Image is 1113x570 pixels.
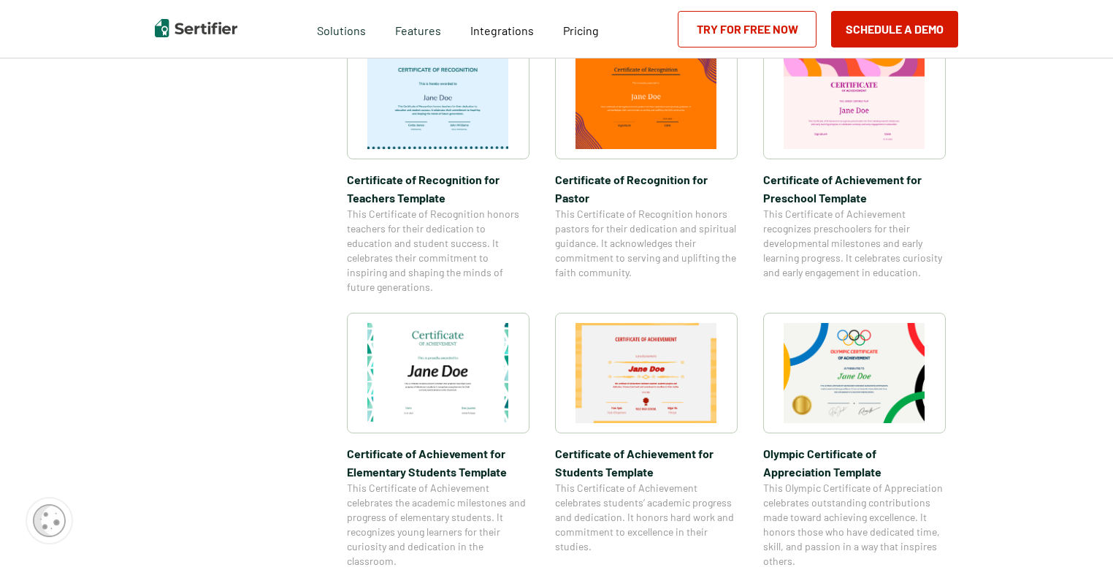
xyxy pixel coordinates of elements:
[347,313,529,569] a: Certificate of Achievement for Elementary Students TemplateCertificate of Achievement for Element...
[33,504,66,537] img: Cookie Popup Icon
[367,323,509,423] img: Certificate of Achievement for Elementary Students Template
[555,313,738,569] a: Certificate of Achievement for Students TemplateCertificate of Achievement for Students TemplateT...
[575,323,717,423] img: Certificate of Achievement for Students Template
[575,49,717,149] img: Certificate of Recognition for Pastor
[563,20,599,38] a: Pricing
[395,20,441,38] span: Features
[784,49,925,149] img: Certificate of Achievement for Preschool Template
[763,313,946,569] a: Olympic Certificate of Appreciation​ TemplateOlympic Certificate of Appreciation​ TemplateThis Ol...
[763,481,946,569] span: This Olympic Certificate of Appreciation celebrates outstanding contributions made toward achievi...
[347,170,529,207] span: Certificate of Recognition for Teachers Template
[555,207,738,280] span: This Certificate of Recognition honors pastors for their dedication and spiritual guidance. It ac...
[1040,500,1113,570] iframe: Chat Widget
[367,49,509,149] img: Certificate of Recognition for Teachers Template
[555,444,738,481] span: Certificate of Achievement for Students Template
[763,39,946,294] a: Certificate of Achievement for Preschool TemplateCertificate of Achievement for Preschool Templat...
[347,207,529,294] span: This Certificate of Recognition honors teachers for their dedication to education and student suc...
[763,207,946,280] span: This Certificate of Achievement recognizes preschoolers for their developmental milestones and ea...
[763,444,946,481] span: Olympic Certificate of Appreciation​ Template
[347,444,529,481] span: Certificate of Achievement for Elementary Students Template
[784,323,925,423] img: Olympic Certificate of Appreciation​ Template
[470,20,534,38] a: Integrations
[347,39,529,294] a: Certificate of Recognition for Teachers TemplateCertificate of Recognition for Teachers TemplateT...
[317,20,366,38] span: Solutions
[155,19,237,37] img: Sertifier | Digital Credentialing Platform
[347,481,529,569] span: This Certificate of Achievement celebrates the academic milestones and progress of elementary stu...
[763,170,946,207] span: Certificate of Achievement for Preschool Template
[831,11,958,47] button: Schedule a Demo
[555,170,738,207] span: Certificate of Recognition for Pastor
[555,481,738,554] span: This Certificate of Achievement celebrates students’ academic progress and dedication. It honors ...
[563,23,599,37] span: Pricing
[470,23,534,37] span: Integrations
[678,11,816,47] a: Try for Free Now
[555,39,738,294] a: Certificate of Recognition for PastorCertificate of Recognition for PastorThis Certificate of Rec...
